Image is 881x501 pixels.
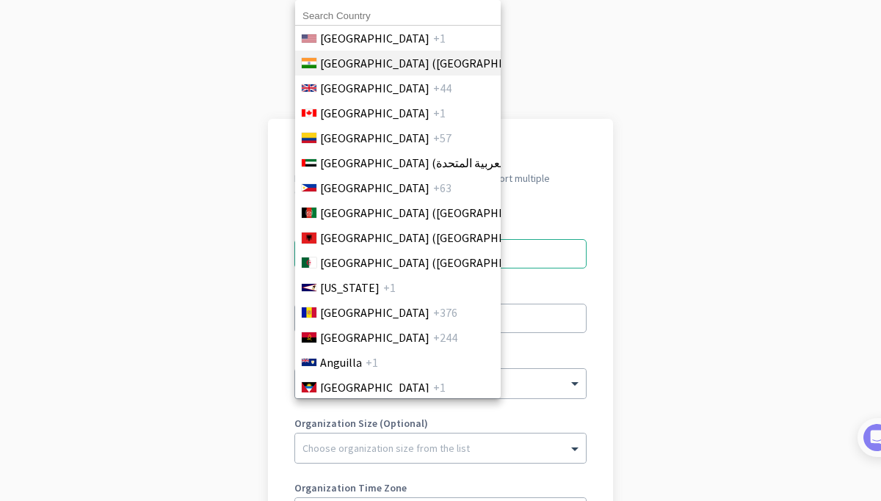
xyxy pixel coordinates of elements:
[433,304,457,321] span: +376
[433,379,446,396] span: +1
[433,129,452,147] span: +57
[320,79,429,97] span: [GEOGRAPHIC_DATA]
[295,7,501,26] input: Search Country
[383,279,396,296] span: +1
[433,179,452,197] span: +63
[433,79,452,97] span: +44
[320,229,549,246] span: [GEOGRAPHIC_DATA] ([GEOGRAPHIC_DATA])
[320,379,429,396] span: [GEOGRAPHIC_DATA]
[320,279,380,296] span: [US_STATE]
[320,304,429,321] span: [GEOGRAPHIC_DATA]
[320,154,552,172] span: [GEOGRAPHIC_DATA] (‫الإمارات العربية المتحدة‬‎)
[433,104,446,122] span: +1
[320,104,429,122] span: [GEOGRAPHIC_DATA]
[366,354,378,371] span: +1
[433,29,446,47] span: +1
[320,29,429,47] span: [GEOGRAPHIC_DATA]
[433,329,457,346] span: +244
[320,204,549,222] span: [GEOGRAPHIC_DATA] (‫[GEOGRAPHIC_DATA]‬‎)
[320,354,362,371] span: Anguilla
[320,179,429,197] span: [GEOGRAPHIC_DATA]
[320,329,429,346] span: [GEOGRAPHIC_DATA]
[320,129,429,147] span: [GEOGRAPHIC_DATA]
[320,254,549,271] span: [GEOGRAPHIC_DATA] (‫[GEOGRAPHIC_DATA]‬‎)
[320,54,549,72] span: [GEOGRAPHIC_DATA] ([GEOGRAPHIC_DATA])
